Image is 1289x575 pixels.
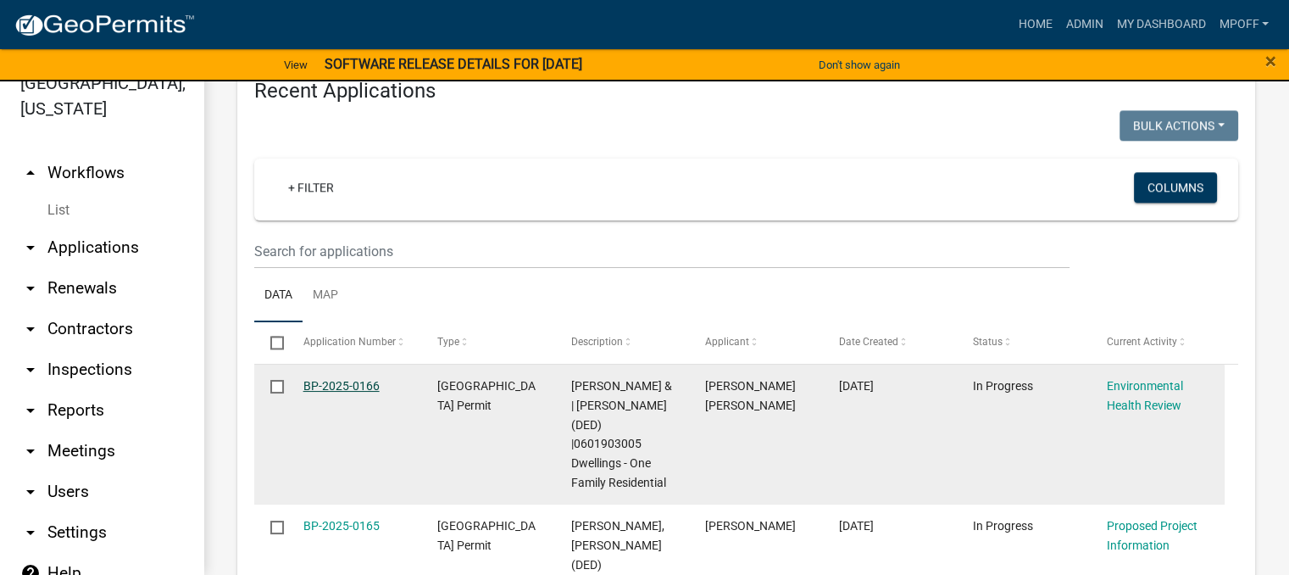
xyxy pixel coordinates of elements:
[254,234,1070,269] input: Search for applications
[812,51,907,79] button: Don't show again
[1091,322,1225,363] datatable-header-cell: Current Activity
[973,379,1033,393] span: In Progress
[437,519,536,552] span: Marion County Building Permit
[20,441,41,461] i: arrow_drop_down
[1109,8,1212,41] a: My Dashboard
[555,322,689,363] datatable-header-cell: Description
[303,379,380,393] a: BP-2025-0166
[286,322,420,363] datatable-header-cell: Application Number
[1265,49,1276,73] span: ×
[705,519,796,533] span: Aaron Humeston
[973,519,1033,533] span: In Progress
[20,522,41,543] i: arrow_drop_down
[839,336,898,348] span: Date Created
[1265,51,1276,71] button: Close
[1011,8,1058,41] a: Home
[254,79,1238,103] h4: Recent Applications
[20,278,41,299] i: arrow_drop_down
[303,336,396,348] span: Application Number
[705,336,749,348] span: Applicant
[437,379,536,412] span: Marion County Building Permit
[1107,379,1183,412] a: Environmental Health Review
[1107,336,1177,348] span: Current Activity
[839,519,874,533] span: 10/06/2025
[20,482,41,502] i: arrow_drop_down
[420,322,554,363] datatable-header-cell: Type
[1058,8,1109,41] a: Admin
[973,336,1003,348] span: Status
[839,379,874,393] span: 10/07/2025
[1134,172,1217,203] button: Columns
[277,51,314,79] a: View
[254,269,303,323] a: Data
[20,319,41,339] i: arrow_drop_down
[823,322,957,363] datatable-header-cell: Date Created
[325,56,582,72] strong: SOFTWARE RELEASE DETAILS FOR [DATE]
[20,360,41,380] i: arrow_drop_down
[571,336,623,348] span: Description
[275,172,347,203] a: + Filter
[1107,519,1197,552] a: Proposed Project Information
[20,163,41,183] i: arrow_drop_up
[303,269,348,323] a: Map
[254,322,286,363] datatable-header-cell: Select
[705,379,796,412] span: Crystal Rae Humphrey
[20,237,41,258] i: arrow_drop_down
[957,322,1091,363] datatable-header-cell: Status
[1120,110,1238,141] button: Bulk Actions
[20,400,41,421] i: arrow_drop_down
[689,322,823,363] datatable-header-cell: Applicant
[1212,8,1275,41] a: mpoff
[303,519,380,533] a: BP-2025-0165
[437,336,459,348] span: Type
[571,379,672,489] span: Humphrey, Jerry & | Humphrey, Crystal (DED) |0601903005 Dwellings - One Family Residential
